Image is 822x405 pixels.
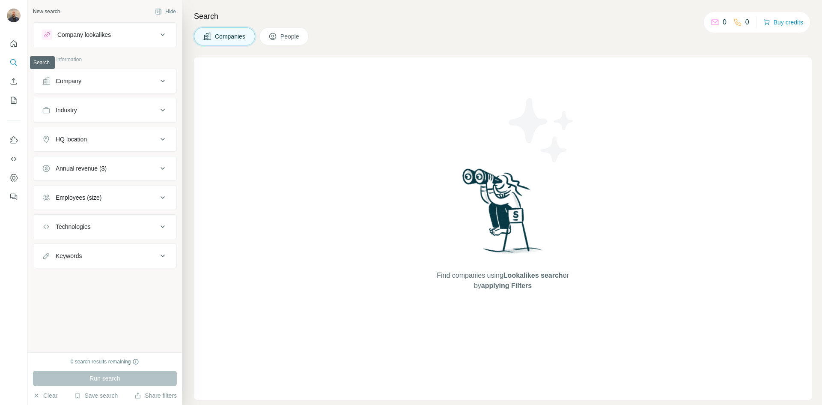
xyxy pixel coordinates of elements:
[33,24,176,45] button: Company lookalikes
[481,282,532,289] span: applying Filters
[7,151,21,167] button: Use Surfe API
[57,30,111,39] div: Company lookalikes
[56,77,81,85] div: Company
[56,106,77,114] div: Industry
[33,391,57,400] button: Clear
[149,5,182,18] button: Hide
[74,391,118,400] button: Save search
[7,74,21,89] button: Enrich CSV
[745,17,749,27] p: 0
[33,129,176,150] button: HQ location
[33,8,60,15] div: New search
[56,193,101,202] div: Employees (size)
[7,132,21,148] button: Use Surfe on LinkedIn
[33,158,176,179] button: Annual revenue ($)
[7,93,21,108] button: My lists
[7,9,21,22] img: Avatar
[459,166,548,262] img: Surfe Illustration - Woman searching with binoculars
[280,32,300,41] span: People
[7,36,21,51] button: Quick start
[33,100,176,120] button: Industry
[503,92,580,169] img: Surfe Illustration - Stars
[503,272,563,279] span: Lookalikes search
[194,10,812,22] h4: Search
[763,16,803,28] button: Buy credits
[56,222,91,231] div: Technologies
[56,164,107,173] div: Annual revenue ($)
[434,270,571,291] span: Find companies using or by
[723,17,727,27] p: 0
[33,56,177,63] p: Company information
[134,391,177,400] button: Share filters
[7,189,21,204] button: Feedback
[215,32,246,41] span: Companies
[33,71,176,91] button: Company
[56,135,87,144] div: HQ location
[33,187,176,208] button: Employees (size)
[7,55,21,70] button: Search
[33,216,176,237] button: Technologies
[33,246,176,266] button: Keywords
[71,358,140,366] div: 0 search results remaining
[56,252,82,260] div: Keywords
[7,170,21,186] button: Dashboard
